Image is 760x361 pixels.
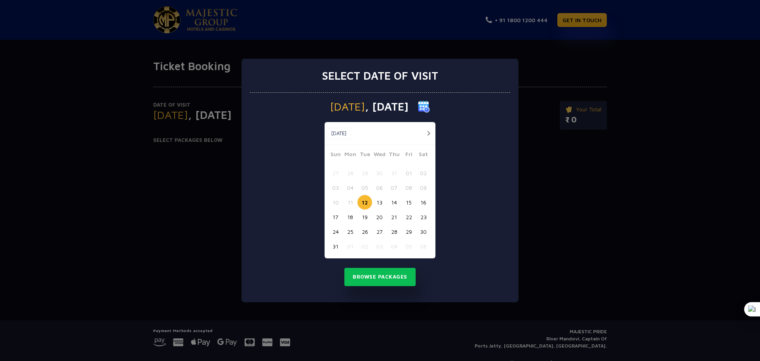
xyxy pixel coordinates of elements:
button: 31 [387,166,401,180]
span: Thu [387,150,401,161]
button: 14 [387,195,401,210]
button: 28 [387,224,401,239]
button: 04 [387,239,401,254]
button: 30 [372,166,387,180]
span: Sat [416,150,431,161]
button: 27 [372,224,387,239]
button: 05 [401,239,416,254]
button: 16 [416,195,431,210]
button: 24 [328,224,343,239]
button: 10 [328,195,343,210]
span: Wed [372,150,387,161]
button: 21 [387,210,401,224]
button: Browse Packages [344,268,416,286]
button: 18 [343,210,357,224]
h3: Select date of visit [322,69,438,82]
button: 29 [401,224,416,239]
button: 28 [343,166,357,180]
button: 19 [357,210,372,224]
button: 02 [416,166,431,180]
button: 01 [401,166,416,180]
button: 29 [357,166,372,180]
button: [DATE] [327,128,351,139]
button: 20 [372,210,387,224]
span: Mon [343,150,357,161]
button: 27 [328,166,343,180]
button: 31 [328,239,343,254]
button: 26 [357,224,372,239]
button: 25 [343,224,357,239]
button: 11 [343,195,357,210]
span: Tue [357,150,372,161]
button: 06 [372,180,387,195]
button: 04 [343,180,357,195]
button: 23 [416,210,431,224]
img: calender icon [418,101,430,113]
button: 05 [357,180,372,195]
button: 07 [387,180,401,195]
span: [DATE] [330,101,365,112]
button: 03 [328,180,343,195]
span: Sun [328,150,343,161]
button: 02 [357,239,372,254]
button: 12 [357,195,372,210]
button: 03 [372,239,387,254]
button: 22 [401,210,416,224]
button: 09 [416,180,431,195]
button: 01 [343,239,357,254]
button: 13 [372,195,387,210]
button: 08 [401,180,416,195]
button: 15 [401,195,416,210]
span: , [DATE] [365,101,408,112]
button: 17 [328,210,343,224]
button: 06 [416,239,431,254]
span: Fri [401,150,416,161]
button: 30 [416,224,431,239]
